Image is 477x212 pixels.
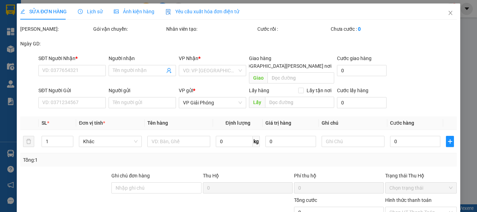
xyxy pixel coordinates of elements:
label: Cước giao hàng [337,56,371,61]
div: Người gửi [109,87,176,94]
span: VP Giải Phóng [183,97,242,108]
span: Khác [83,136,138,147]
span: Cước hàng [390,120,414,126]
span: Tên hàng [147,120,168,126]
button: Close [441,3,460,23]
span: Ảnh kiện hàng [114,9,154,14]
img: logo [2,35,4,68]
input: Ghi chú đơn hàng [111,182,201,193]
span: 835 Giải Phóng, Giáp Bát [9,14,71,20]
button: delete [23,136,34,147]
strong: PHIẾU GỬI HÀNG: [GEOGRAPHIC_DATA] - [GEOGRAPHIC_DATA] [5,35,75,66]
div: Tổng: 1 [23,156,185,164]
div: Chưa cước : [330,25,402,33]
span: Giao [249,72,267,83]
span: SL [42,120,47,126]
span: Chọn trạng thái [389,183,453,193]
div: Gói vận chuyển: [93,25,165,33]
span: user-add [166,68,172,73]
span: Giá trị hàng [265,120,291,126]
span: Định lượng [225,120,250,126]
span: GP1309250007 [75,50,117,57]
span: [GEOGRAPHIC_DATA][PERSON_NAME] nơi [236,62,334,70]
input: VD: Bàn, Ghế [147,136,210,147]
span: Lấy hàng [249,88,269,93]
div: Ngày GD: [20,40,92,47]
button: plus [446,136,454,147]
input: Cước lấy hàng [337,97,387,108]
span: kg [253,136,260,147]
div: SĐT Người Gửi [38,87,106,94]
th: Ghi chú [319,116,387,130]
label: Cước lấy hàng [337,88,368,93]
span: plus [446,139,454,144]
div: [PERSON_NAME]: [20,25,92,33]
input: Dọc đường [267,72,334,83]
span: Cargobus MK [14,3,65,13]
label: Ghi chú đơn hàng [111,173,150,178]
span: Lấy tận nơi [303,87,334,94]
label: Hình thức thanh toán [385,197,432,203]
span: Fanpage: CargobusMK - Hotline/Zalo: 082.3.29.22.29 [6,22,73,34]
input: Ghi Chú [322,136,384,147]
div: Trạng thái Thu Hộ [385,172,457,180]
span: picture [114,9,119,14]
div: Phí thu hộ [294,172,384,182]
span: SỬA ĐƠN HÀNG [20,9,67,14]
input: Cước giao hàng [337,65,387,76]
span: edit [20,9,25,14]
span: clock-circle [78,9,83,14]
div: Người nhận [109,54,176,62]
div: VP gửi [179,87,246,94]
input: Dọc đường [265,97,334,108]
span: Yêu cầu xuất hóa đơn điện tử [166,9,239,14]
div: Nhân viên tạo: [166,25,256,33]
span: Thu Hộ [203,173,219,178]
span: Giao hàng [249,56,271,61]
span: VP Nhận [179,56,198,61]
img: icon [166,9,171,15]
b: 0 [358,26,360,32]
span: Đơn vị tính [79,120,105,126]
span: Lấy [249,97,265,108]
div: Cước rồi : [257,25,329,33]
div: SĐT Người Nhận [38,54,106,62]
span: Lịch sử [78,9,103,14]
span: close [448,10,453,16]
span: Tổng cước [294,197,317,203]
